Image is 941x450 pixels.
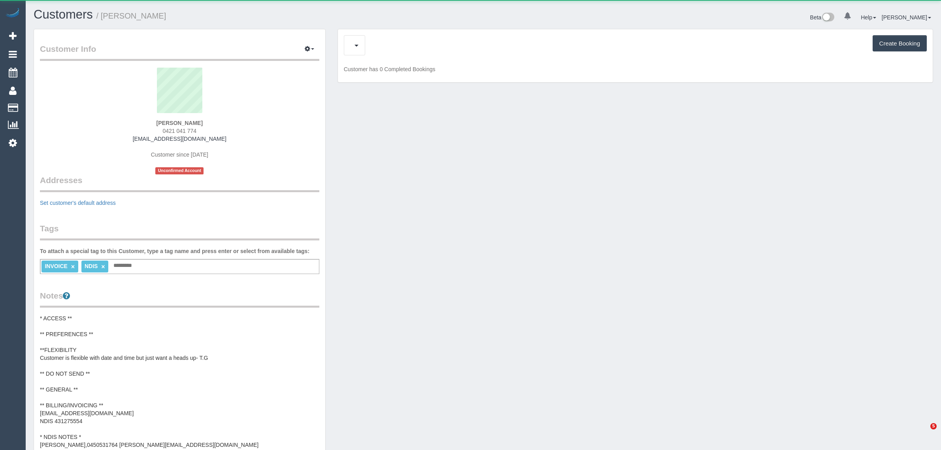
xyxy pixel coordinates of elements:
[40,223,319,240] legend: Tags
[914,423,933,442] iframe: Intercom live chat
[133,136,226,142] a: [EMAIL_ADDRESS][DOMAIN_NAME]
[861,14,876,21] a: Help
[157,120,203,126] strong: [PERSON_NAME]
[873,35,927,52] button: Create Booking
[71,263,75,270] a: ×
[85,263,98,269] span: NDIS
[163,128,197,134] span: 0421 041 774
[151,151,208,158] span: Customer since [DATE]
[40,290,319,308] legend: Notes
[810,14,835,21] a: Beta
[40,43,319,61] legend: Customer Info
[40,247,309,255] label: To attach a special tag to this Customer, type a tag name and press enter or select from availabl...
[45,263,68,269] span: INVOICE
[344,65,927,73] p: Customer has 0 Completed Bookings
[40,200,116,206] a: Set customer's default address
[5,8,21,19] img: Automaid Logo
[930,423,937,429] span: 5
[34,8,93,21] a: Customers
[96,11,166,20] small: / [PERSON_NAME]
[101,263,105,270] a: ×
[40,314,319,449] pre: * ACCESS ** ** PREFERENCES ** **FLEXIBILITY Customer is flexible with date and time but just want...
[882,14,931,21] a: [PERSON_NAME]
[155,167,204,174] span: Unconfirmed Account
[821,13,834,23] img: New interface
